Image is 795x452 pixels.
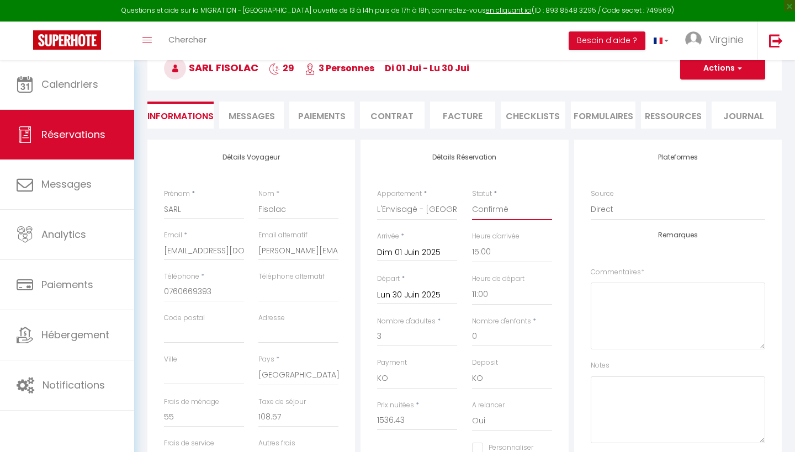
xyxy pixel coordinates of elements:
[258,189,274,199] label: Nom
[385,62,469,75] span: di 01 Jui - lu 30 Jui
[41,227,86,241] span: Analytics
[472,358,498,368] label: Deposit
[591,189,614,199] label: Source
[486,6,532,15] a: en cliquant ici
[430,102,495,129] li: Facture
[229,110,275,123] span: Messages
[591,267,644,278] label: Commentaires
[9,4,42,38] button: Open LiveChat chat widget
[43,378,105,392] span: Notifications
[164,397,219,407] label: Frais de ménage
[769,34,783,47] img: logout
[258,272,325,282] label: Téléphone alternatif
[641,102,706,129] li: Ressources
[41,177,92,191] span: Messages
[164,354,177,365] label: Ville
[377,274,400,284] label: Départ
[680,57,765,79] button: Actions
[41,127,105,141] span: Réservations
[164,189,190,199] label: Prénom
[377,153,552,161] h4: Détails Réservation
[712,102,776,129] li: Journal
[569,31,645,50] button: Besoin d'aide ?
[591,231,765,239] h4: Remarques
[360,102,425,129] li: Contrat
[164,272,199,282] label: Téléphone
[472,274,524,284] label: Heure de départ
[164,313,205,323] label: Code postal
[472,316,531,327] label: Nombre d'enfants
[685,31,702,48] img: ...
[258,313,285,323] label: Adresse
[269,62,294,75] span: 29
[160,22,215,60] a: Chercher
[677,22,757,60] a: ... Virginie
[41,278,93,291] span: Paiements
[709,33,744,46] span: Virginie
[571,102,635,129] li: FORMULAIRES
[305,62,374,75] span: 3 Personnes
[501,102,565,129] li: CHECKLISTS
[377,400,414,411] label: Prix nuitées
[33,30,101,50] img: Super Booking
[164,230,182,241] label: Email
[377,189,422,199] label: Appartement
[258,354,274,365] label: Pays
[258,438,295,449] label: Autres frais
[41,328,109,342] span: Hébergement
[147,102,214,129] li: Informations
[164,153,338,161] h4: Détails Voyageur
[472,189,492,199] label: Statut
[168,34,206,45] span: Chercher
[377,231,399,242] label: Arrivée
[258,397,306,407] label: Taxe de séjour
[591,360,609,371] label: Notes
[472,400,505,411] label: A relancer
[591,153,765,161] h4: Plateformes
[377,316,436,327] label: Nombre d'adultes
[258,230,308,241] label: Email alternatif
[289,102,354,129] li: Paiements
[472,231,520,242] label: Heure d'arrivée
[164,438,214,449] label: Frais de service
[164,61,258,75] span: SARL Fisolac
[377,358,407,368] label: Payment
[41,77,98,91] span: Calendriers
